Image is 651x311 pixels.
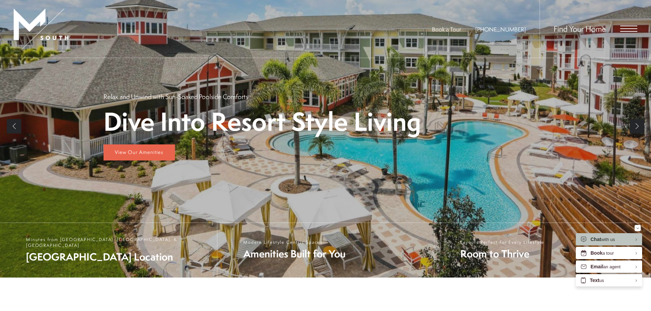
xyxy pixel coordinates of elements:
[7,119,21,133] a: Previous
[26,237,210,248] span: Minutes from [GEOGRAPHIC_DATA], [GEOGRAPHIC_DATA], & [GEOGRAPHIC_DATA]
[14,9,68,50] img: MSouth
[217,223,434,278] a: Modern Lifestyle Centric Spaces
[104,144,175,161] a: View Our Amenities
[26,250,210,264] span: [GEOGRAPHIC_DATA] Location
[554,23,606,34] a: Find Your Home
[243,239,345,245] span: Modern Lifestyle Centric Spaces
[460,247,544,261] span: Room to Thrive
[104,92,248,101] p: Relax and Unwind with Sun-Soaked Poolside Comforts
[620,26,637,32] button: Open Menu
[434,223,651,278] a: Layouts Perfect For Every Lifestyle
[475,25,526,33] a: Call Us at 813-570-8014
[630,119,644,133] a: Next
[115,149,163,156] span: View Our Amenities
[104,108,421,135] p: Dive Into Resort Style Living
[475,25,526,33] span: [PHONE_NUMBER]
[243,247,345,261] span: Amenities Built for You
[432,25,461,33] a: Book a Tour
[460,239,544,245] span: Layouts Perfect For Every Lifestyle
